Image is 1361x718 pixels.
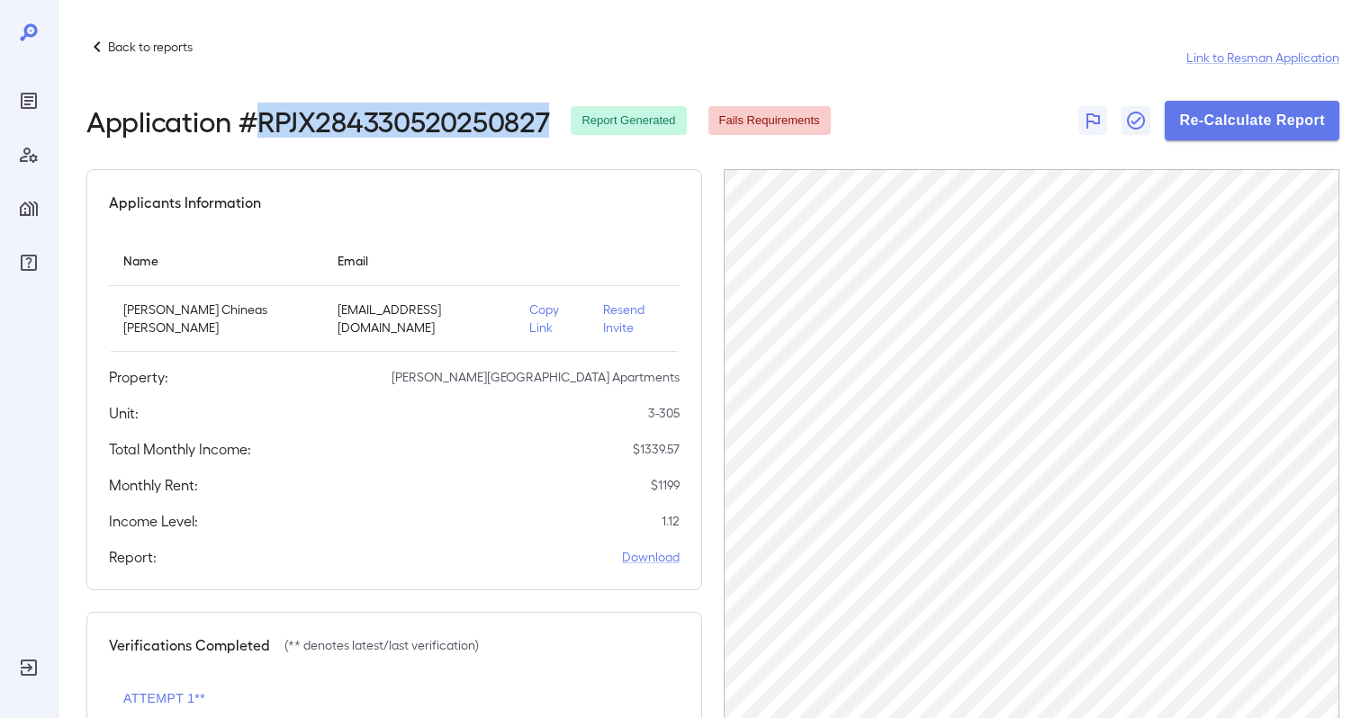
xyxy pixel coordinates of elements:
button: Re-Calculate Report [1165,101,1339,140]
th: Email [323,235,515,286]
div: Log Out [14,653,43,682]
div: Manage Properties [14,194,43,223]
h5: Report: [109,546,157,568]
h5: Verifications Completed [109,634,270,656]
p: [EMAIL_ADDRESS][DOMAIN_NAME] [338,301,500,337]
p: 1.12 [662,512,680,530]
h5: Total Monthly Income: [109,438,251,460]
p: 3-305 [648,404,680,422]
h5: Applicants Information [109,192,261,213]
p: [PERSON_NAME][GEOGRAPHIC_DATA] Apartments [392,368,680,386]
div: Manage Users [14,140,43,169]
button: Flag Report [1078,106,1107,135]
h5: Income Level: [109,510,198,532]
th: Name [109,235,323,286]
p: (** denotes latest/last verification) [284,636,479,654]
button: Close Report [1122,106,1150,135]
p: Back to reports [108,38,193,56]
div: Reports [14,86,43,115]
h5: Property: [109,366,168,388]
div: FAQ [14,248,43,277]
a: Link to Resman Application [1186,49,1339,67]
h2: Application # RPJX284330520250827 [86,104,549,137]
p: Copy Link [529,301,575,337]
p: [PERSON_NAME] Chineas [PERSON_NAME] [123,301,309,337]
span: Report Generated [571,112,686,130]
table: simple table [109,235,680,352]
p: $ 1199 [651,476,680,494]
a: Download [622,548,680,566]
h5: Monthly Rent: [109,474,198,496]
p: $ 1339.57 [633,440,680,458]
p: Resend Invite [603,301,665,337]
h5: Unit: [109,402,139,424]
span: Fails Requirements [708,112,831,130]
